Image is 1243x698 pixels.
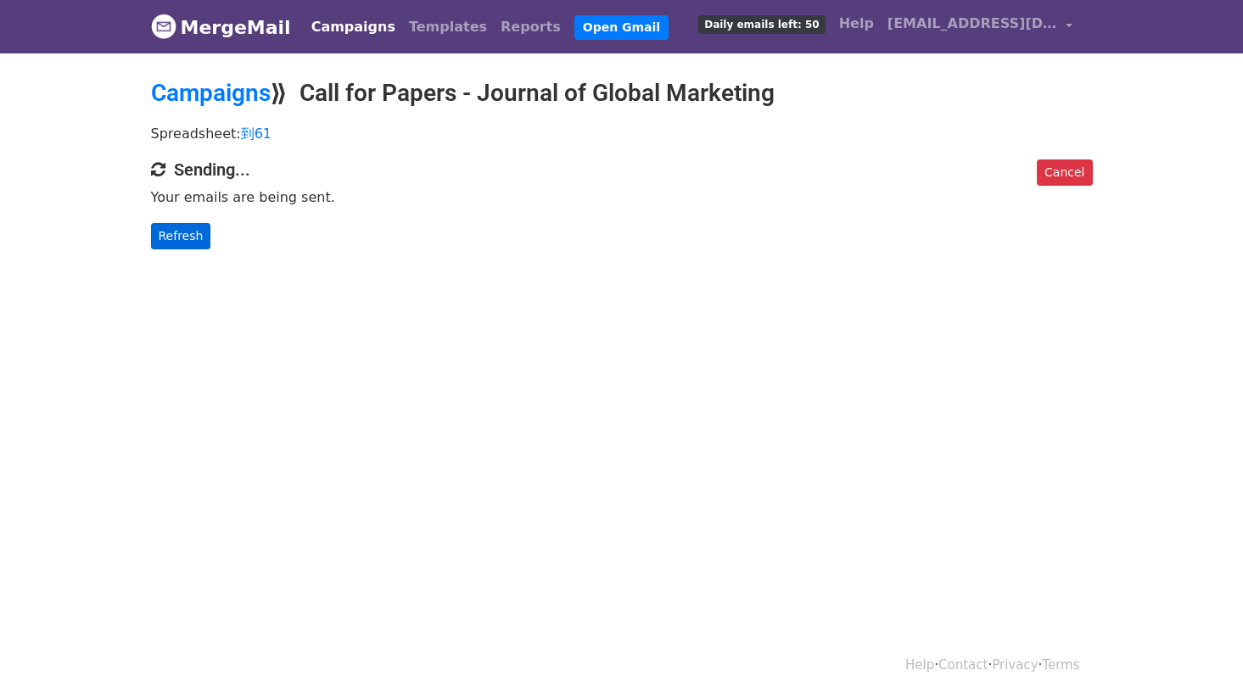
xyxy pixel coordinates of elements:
[832,7,881,41] a: Help
[881,7,1079,47] a: [EMAIL_ADDRESS][DOMAIN_NAME]
[992,657,1038,673] a: Privacy
[151,223,211,249] a: Refresh
[574,15,669,40] a: Open Gmail
[938,657,988,673] a: Contact
[698,15,825,34] span: Daily emails left: 50
[151,79,271,107] a: Campaigns
[241,126,272,142] a: 到61
[494,10,568,44] a: Reports
[1042,657,1079,673] a: Terms
[151,14,176,39] img: MergeMail logo
[151,79,1093,108] h2: ⟫ Call for Papers - Journal of Global Marketing
[151,188,1093,206] p: Your emails are being sent.
[151,9,291,45] a: MergeMail
[887,14,1057,34] span: [EMAIL_ADDRESS][DOMAIN_NAME]
[151,125,1093,142] p: Spreadsheet:
[905,657,934,673] a: Help
[402,10,494,44] a: Templates
[1037,159,1092,186] a: Cancel
[691,7,831,41] a: Daily emails left: 50
[305,10,402,44] a: Campaigns
[151,159,1093,180] h4: Sending...
[1158,617,1243,698] iframe: Chat Widget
